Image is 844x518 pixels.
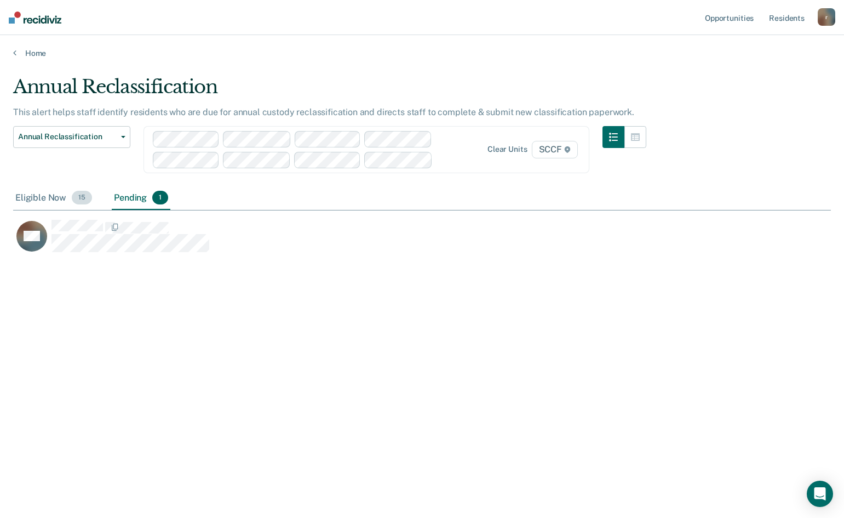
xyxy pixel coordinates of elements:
[13,107,634,117] p: This alert helps staff identify residents who are due for annual custody reclassification and dir...
[487,145,527,154] div: Clear units
[13,186,94,210] div: Eligible Now15
[18,132,117,141] span: Annual Reclassification
[9,12,61,24] img: Recidiviz
[13,219,728,263] div: CaseloadOpportunityCell-00635284
[13,126,130,148] button: Annual Reclassification
[818,8,835,26] button: r
[152,191,168,205] span: 1
[13,48,831,58] a: Home
[72,191,92,205] span: 15
[112,186,170,210] div: Pending1
[807,481,833,507] div: Open Intercom Messenger
[13,76,646,107] div: Annual Reclassification
[532,141,578,158] span: SCCF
